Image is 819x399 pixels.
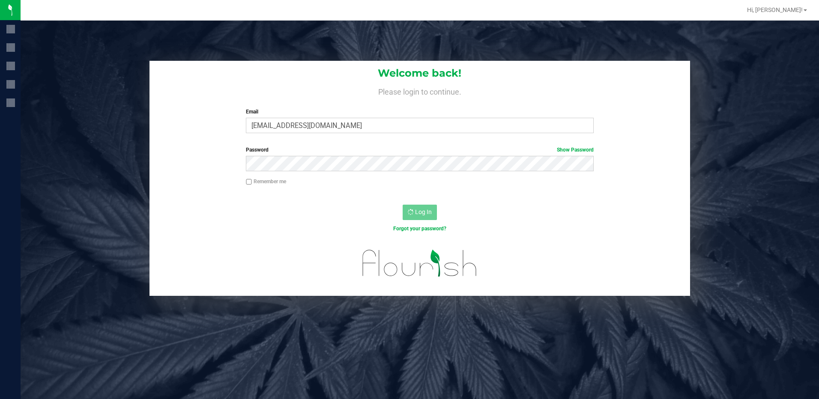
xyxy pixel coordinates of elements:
[246,108,594,116] label: Email
[149,68,690,79] h1: Welcome back!
[246,179,252,185] input: Remember me
[352,241,487,285] img: flourish_logo.svg
[149,86,690,96] h4: Please login to continue.
[747,6,803,13] span: Hi, [PERSON_NAME]!
[403,205,437,220] button: Log In
[246,147,269,153] span: Password
[246,178,286,185] label: Remember me
[393,226,446,232] a: Forgot your password?
[415,208,432,215] span: Log In
[557,147,594,153] a: Show Password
